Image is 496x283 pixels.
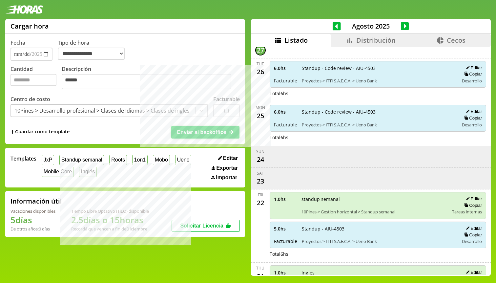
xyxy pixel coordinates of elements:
span: 6.0 hs [274,109,297,115]
button: Ueno [175,155,192,165]
button: Roots [109,155,127,165]
button: Copiar [462,71,482,77]
span: Standup - Code review - AIU-4503 [302,109,455,115]
select: Tipo de hora [58,48,125,60]
span: 6.0 hs [274,65,297,71]
span: Enviar al backoffice [177,129,226,135]
div: 25 [255,110,266,121]
label: Cantidad [10,65,62,91]
span: Proyectos > ITTI S.A.E.C.A. > Ueno Bank [302,238,455,244]
button: Copiar [462,232,482,238]
span: Listado [284,36,308,45]
label: Descripción [62,65,240,91]
span: Desarrollo [462,78,482,84]
div: scrollable content [251,47,491,275]
span: 1.0 hs [274,270,297,276]
label: Tipo de hora [58,39,130,61]
div: 22 [255,198,266,208]
b: Diciembre [126,226,147,232]
div: 26 [255,67,266,77]
span: Desarrollo [462,122,482,128]
div: Recordá que vencen a fin de [71,226,149,232]
div: 21 [255,271,266,281]
label: Fecha [10,39,25,46]
div: 24 [255,154,266,165]
div: Total 6 hs [270,90,486,97]
button: Exportar [210,165,240,171]
span: Desarrollo [462,238,482,244]
span: standup semanal [301,196,448,202]
button: Inglés [79,167,97,177]
span: Solicitar Licencia [180,223,223,229]
span: Standup - Code review - AIU-4503 [302,65,455,71]
button: Editar [464,226,482,231]
div: Mon [256,105,265,110]
button: 1on1 [132,155,148,165]
div: Vacaciones disponibles [10,208,55,214]
div: Total 6 hs [270,251,486,257]
input: Cantidad [10,74,56,86]
img: logotipo [5,5,43,14]
span: Facturable [274,121,297,128]
span: 1.0 hs [274,196,297,202]
span: Tareas internas [452,209,482,215]
div: Thu [256,265,264,271]
button: Editar [464,270,482,275]
span: Facturable [274,77,297,84]
button: Editar [464,196,482,202]
div: Sun [256,149,264,154]
div: 27 [255,45,266,55]
span: Standup - AIU-4503 [302,226,455,232]
div: Tue [257,61,264,67]
span: Editar [223,155,238,161]
textarea: Descripción [62,74,231,89]
button: JxP [42,155,54,165]
span: Templates [10,155,36,162]
button: Copiar [462,203,482,208]
span: Ingles [301,270,448,276]
span: Distribución [356,36,396,45]
span: 10Pines > Gestion horizontal > Standup semanal [301,209,448,215]
button: Solicitar Licencia [172,220,240,232]
button: Editar [464,109,482,114]
button: Mobile Core [42,167,74,177]
div: Total 6 hs [270,134,486,141]
button: Standup semanal [59,155,104,165]
label: Centro de costo [10,96,50,103]
span: +Guardar como template [10,128,70,136]
span: Importar [216,175,237,181]
div: Sat [257,170,264,176]
span: Proyectos > ITTI S.A.E.C.A. > Ueno Bank [302,78,455,84]
div: De otros años: 0 días [10,226,55,232]
div: 23 [255,176,266,186]
button: Enviar al backoffice [171,126,239,139]
label: Facturable [213,96,240,103]
span: Agosto 2025 [341,22,401,31]
h1: 5 días [10,214,55,226]
span: Facturable [274,238,297,244]
h1: Cargar hora [10,22,49,31]
div: 10Pines > Desarrollo profesional > Clases de Idiomas > Clases de inglés [14,107,190,114]
span: Cecos [447,36,465,45]
span: Exportar [216,165,238,171]
span: 5.0 hs [274,226,297,232]
button: Copiar [462,115,482,121]
button: Editar [216,155,240,162]
button: Mobo [153,155,170,165]
div: Fri [258,192,263,198]
button: Editar [464,65,482,71]
span: + [10,128,14,136]
h2: Información útil [10,197,62,206]
h1: 2.5 días o 15 horas [71,214,149,226]
div: Tiempo Libre Optativo (TiLO) disponible [71,208,149,214]
span: Proyectos > ITTI S.A.E.C.A. > Ueno Bank [302,122,455,128]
